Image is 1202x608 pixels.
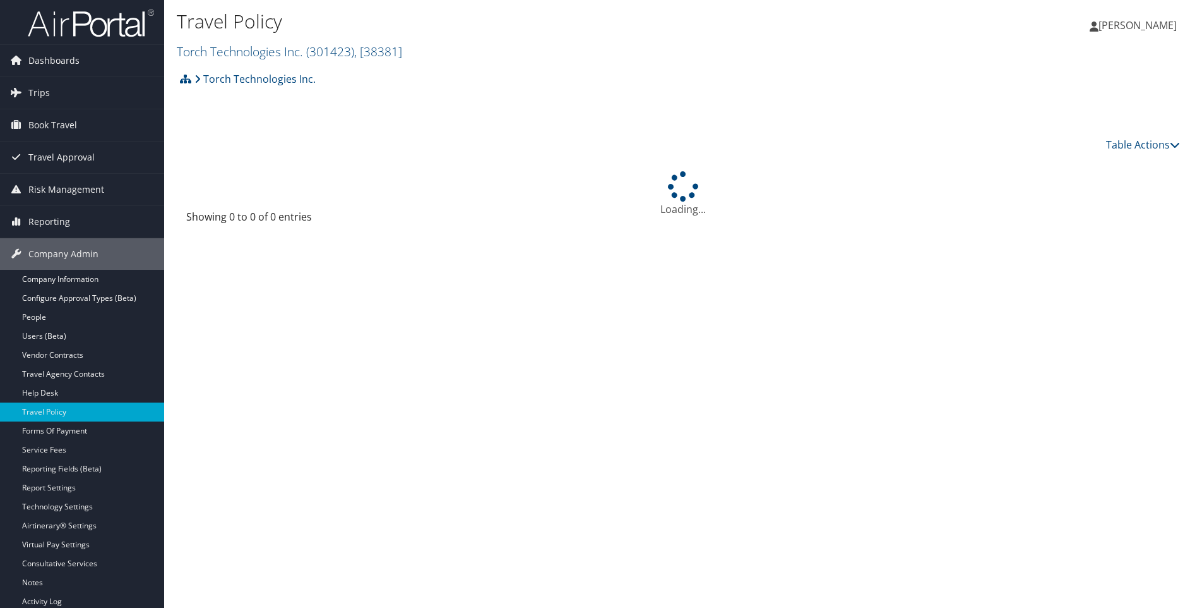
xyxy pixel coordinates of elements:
a: Table Actions [1106,138,1180,152]
h1: Travel Policy [177,8,852,35]
span: Reporting [28,206,70,238]
span: Trips [28,77,50,109]
span: Risk Management [28,174,104,205]
span: Dashboards [28,45,80,76]
span: Book Travel [28,109,77,141]
a: Torch Technologies Inc. [177,43,402,60]
span: ( 301423 ) [306,43,354,60]
div: Loading... [177,171,1189,217]
span: Company Admin [28,238,98,270]
span: , [ 38381 ] [354,43,402,60]
span: [PERSON_NAME] [1098,18,1177,32]
a: Torch Technologies Inc. [194,66,316,92]
div: Showing 0 to 0 of 0 entries [186,209,420,231]
a: [PERSON_NAME] [1090,6,1189,44]
img: airportal-logo.png [28,8,154,38]
span: Travel Approval [28,142,95,173]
